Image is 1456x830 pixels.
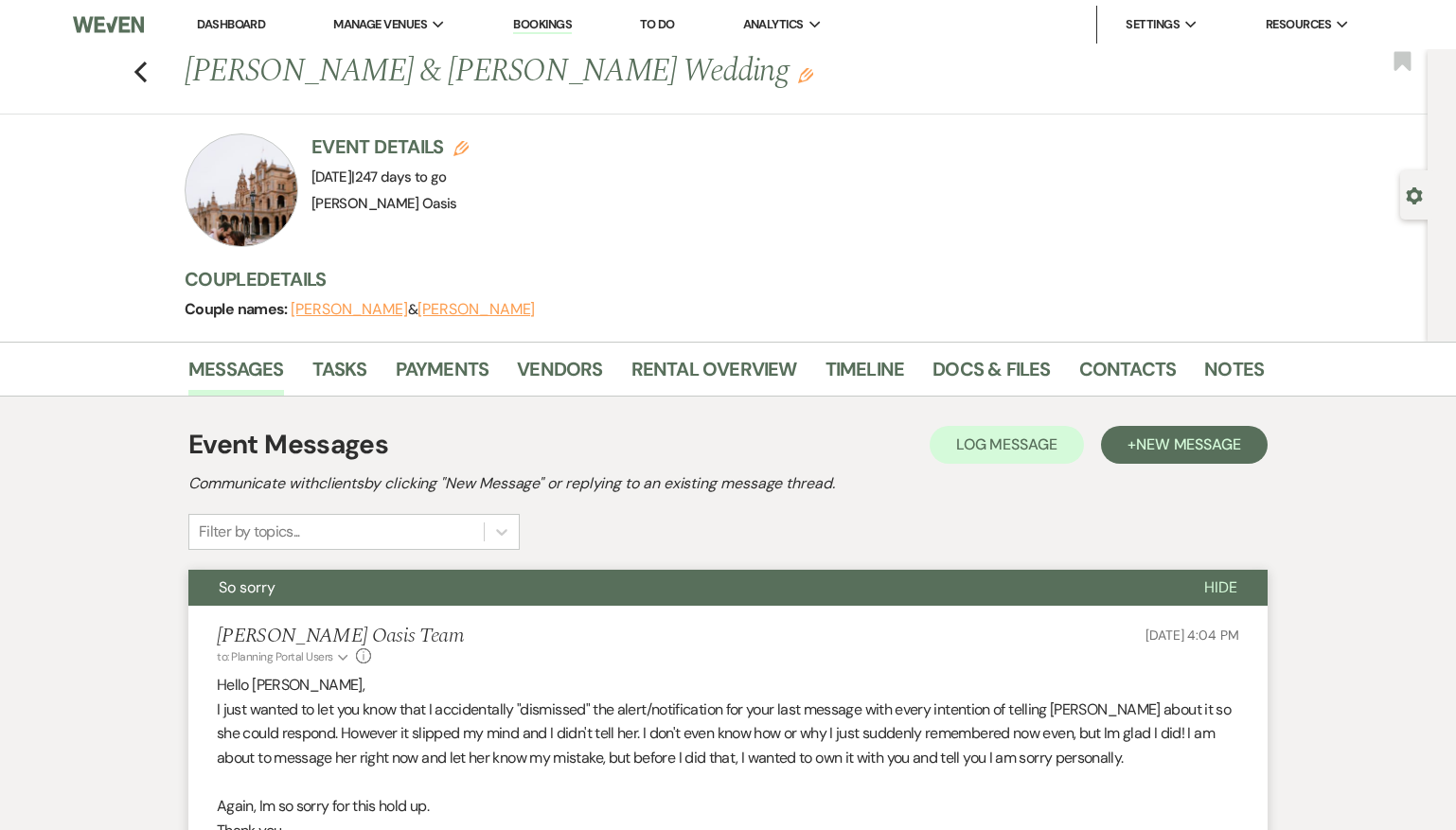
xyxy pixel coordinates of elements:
a: Rental Overview [631,354,797,396]
a: Notes [1204,354,1264,396]
button: [PERSON_NAME] [291,302,408,317]
span: Resources [1266,15,1331,34]
a: Payments [396,354,489,396]
span: New Message [1136,434,1241,454]
span: Hide [1204,577,1237,597]
span: [DATE] 4:04 PM [1145,627,1239,644]
button: +New Message [1101,426,1268,464]
p: Hello [PERSON_NAME], [217,673,1239,698]
a: Vendors [517,354,602,396]
button: Log Message [930,426,1084,464]
p: I just wanted to let you know that I accidentally "dismissed" the alert/notification for your las... [217,698,1239,770]
span: Couple names: [185,299,291,319]
span: 247 days to go [355,168,447,186]
h3: Couple Details [185,266,1245,292]
button: [PERSON_NAME] [417,302,535,317]
span: Manage Venues [333,15,427,34]
a: Bookings [513,16,572,34]
h3: Event Details [311,133,469,160]
a: Tasks [312,354,367,396]
a: Contacts [1079,354,1177,396]
a: To Do [640,16,675,32]
button: Open lead details [1406,185,1423,203]
span: & [291,300,535,319]
a: Dashboard [197,16,265,32]
div: Filter by topics... [199,521,300,543]
img: Weven Logo [73,5,144,44]
button: Edit [798,66,813,83]
a: Docs & Files [932,354,1050,396]
span: [DATE] [311,168,447,186]
button: So sorry [188,570,1174,606]
a: Messages [188,354,284,396]
button: Hide [1174,570,1268,606]
span: Log Message [956,434,1057,454]
span: Analytics [743,15,804,34]
span: to: Planning Portal Users [217,649,333,664]
h1: Event Messages [188,425,388,465]
p: Again, Im so sorry for this hold up. [217,794,1239,819]
h2: Communicate with clients by clicking "New Message" or replying to an existing message thread. [188,472,1268,495]
h5: [PERSON_NAME] Oasis Team [217,625,464,648]
button: to: Planning Portal Users [217,648,351,665]
h1: [PERSON_NAME] & [PERSON_NAME] Wedding [185,49,1033,95]
span: [PERSON_NAME] Oasis [311,194,457,213]
span: | [351,168,446,186]
a: Timeline [826,354,905,396]
span: So sorry [219,577,275,597]
span: Settings [1126,15,1180,34]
